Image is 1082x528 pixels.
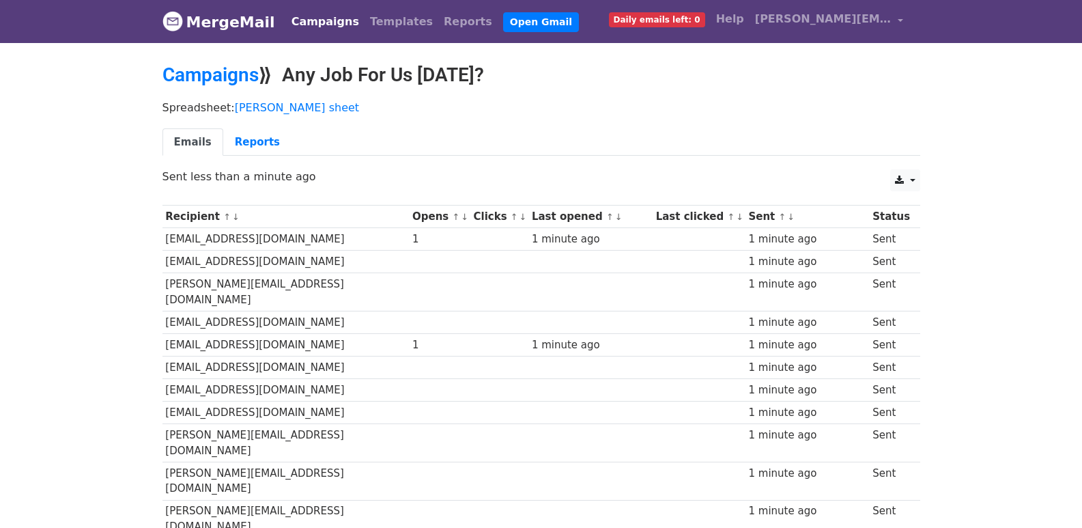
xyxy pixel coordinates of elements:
td: [PERSON_NAME][EMAIL_ADDRESS][DOMAIN_NAME] [162,273,410,311]
a: Templates [365,8,438,36]
div: 1 minute ago [748,405,866,421]
div: 1 minute ago [748,277,866,292]
td: Sent [869,379,913,402]
div: 1 minute ago [748,428,866,443]
div: 1 minute ago [748,254,866,270]
th: Recipient [162,206,410,228]
a: ↓ [736,212,743,222]
a: ↑ [779,212,786,222]
td: [EMAIL_ADDRESS][DOMAIN_NAME] [162,334,410,357]
a: [PERSON_NAME] sheet [235,101,359,114]
p: Sent less than a minute ago [162,169,920,184]
th: Status [869,206,913,228]
th: Clicks [470,206,528,228]
div: 1 minute ago [532,337,649,353]
a: Reports [438,8,498,36]
td: [EMAIL_ADDRESS][DOMAIN_NAME] [162,402,410,424]
td: Sent [869,273,913,311]
td: Sent [869,334,913,357]
a: Open Gmail [503,12,579,32]
img: MergeMail logo [162,11,183,31]
div: 1 minute ago [748,383,866,398]
a: ↓ [461,212,468,222]
td: [EMAIL_ADDRESS][DOMAIN_NAME] [162,251,410,273]
a: ↓ [519,212,527,222]
td: [PERSON_NAME][EMAIL_ADDRESS][DOMAIN_NAME] [162,424,410,462]
td: [EMAIL_ADDRESS][DOMAIN_NAME] [162,311,410,333]
td: [EMAIL_ADDRESS][DOMAIN_NAME] [162,357,410,379]
td: [PERSON_NAME][EMAIL_ADDRESS][DOMAIN_NAME] [162,462,410,501]
a: [PERSON_NAME][EMAIL_ADDRESS][DOMAIN_NAME] [750,5,909,38]
a: ↑ [223,212,231,222]
th: Sent [745,206,870,228]
td: Sent [869,462,913,501]
td: Sent [869,251,913,273]
a: MergeMail [162,8,275,36]
td: Sent [869,311,913,333]
p: Spreadsheet: [162,100,920,115]
div: 1 minute ago [748,337,866,353]
span: Daily emails left: 0 [609,12,705,27]
a: Daily emails left: 0 [603,5,711,33]
h2: ⟫ Any Job For Us [DATE]? [162,64,920,87]
div: 1 minute ago [748,466,866,482]
th: Opens [409,206,470,228]
a: ↓ [615,212,623,222]
span: [PERSON_NAME][EMAIL_ADDRESS][DOMAIN_NAME] [755,11,892,27]
td: [EMAIL_ADDRESS][DOMAIN_NAME] [162,379,410,402]
a: Campaigns [286,8,365,36]
a: Campaigns [162,64,259,86]
a: ↑ [606,212,614,222]
td: Sent [869,424,913,462]
td: Sent [869,228,913,251]
td: Sent [869,357,913,379]
div: 1 minute ago [748,360,866,376]
div: 1 minute ago [748,315,866,331]
div: 1 minute ago [532,232,649,247]
a: ↑ [727,212,735,222]
a: ↑ [511,212,518,222]
td: [EMAIL_ADDRESS][DOMAIN_NAME] [162,228,410,251]
a: Reports [223,128,291,156]
a: ↑ [452,212,459,222]
div: 1 minute ago [748,503,866,519]
a: Help [711,5,750,33]
a: ↓ [232,212,240,222]
a: Emails [162,128,223,156]
th: Last clicked [653,206,745,228]
div: 1 [412,337,467,353]
td: Sent [869,402,913,424]
a: ↓ [787,212,795,222]
div: 1 [412,232,467,247]
div: 1 minute ago [748,232,866,247]
th: Last opened [528,206,653,228]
